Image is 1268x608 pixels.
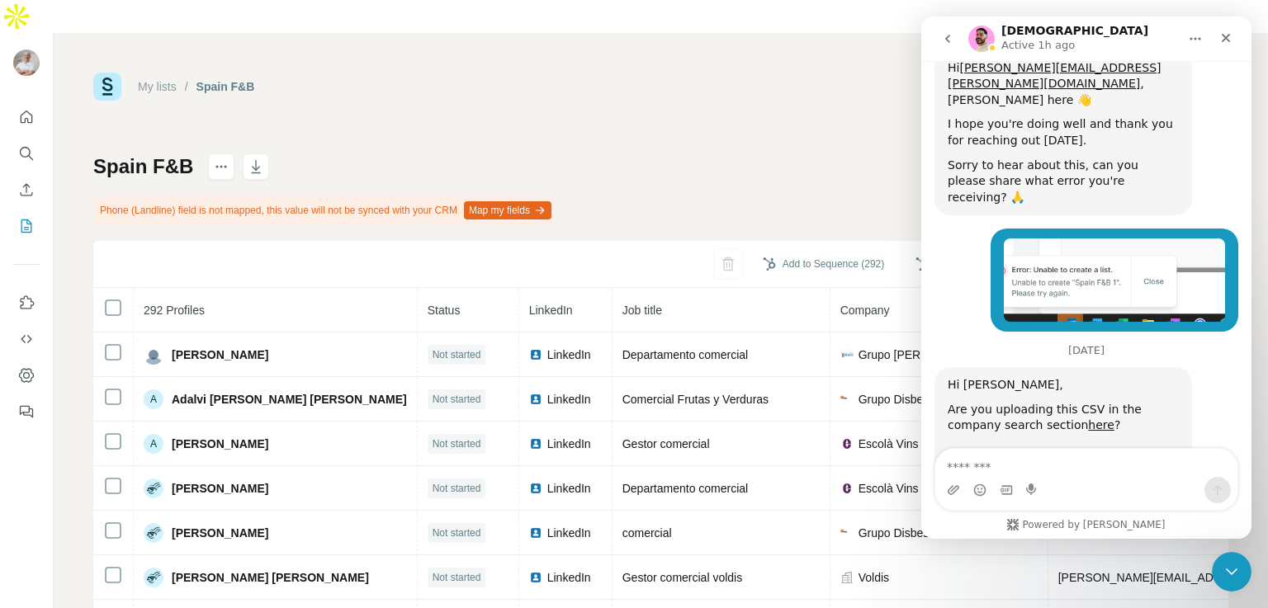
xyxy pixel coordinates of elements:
div: Are you uploading this CSV in the company search section ? [26,385,258,417]
button: My lists [13,211,40,241]
div: Spain F&B [196,78,255,95]
img: Avatar [13,49,40,76]
span: [PERSON_NAME] [PERSON_NAME] [172,569,369,586]
span: [PERSON_NAME] [172,346,268,363]
div: Hi [PERSON_NAME], [26,361,258,377]
button: Start recording [105,467,118,480]
img: company-logo [840,393,854,406]
button: Dashboard [13,361,40,390]
button: Use Surfe on LinkedIn [13,288,40,318]
img: LinkedIn logo [529,393,542,406]
span: Company [840,304,890,317]
span: Departamento comercial [622,482,749,495]
button: Upload attachment [26,467,39,480]
textarea: Message… [14,432,316,460]
div: A [144,434,163,454]
span: LinkedIn [547,569,591,586]
img: Surfe Logo [93,73,121,101]
span: LinkedIn [547,480,591,497]
h1: Spain F&B [93,153,193,180]
img: company-logo [840,437,854,450]
img: Avatar [144,478,163,498]
div: Christian says… [13,351,317,604]
img: LinkedIn logo [529,482,542,495]
img: Avatar [144,345,163,365]
img: LinkedIn logo [529,437,542,450]
a: My lists [138,80,177,93]
span: Gestor comercial voldis [622,571,743,584]
span: Not started [433,481,481,496]
iframe: Intercom live chat [921,16,1251,539]
iframe: Intercom live chat [1212,552,1251,592]
img: company-logo [840,526,854,540]
span: Not started [433,526,481,540]
img: LinkedIn logo [529,348,542,361]
span: Departamento comercial [622,348,749,361]
span: [PERSON_NAME] [172,480,268,497]
span: Voldis [859,569,889,586]
span: Not started [433,347,481,362]
img: company-logo [840,348,854,361]
span: Adalvi [PERSON_NAME] [PERSON_NAME] [172,391,407,408]
span: Gestor comercial [622,437,710,450]
button: Emoji picker [52,467,65,480]
button: Feedback [13,397,40,427]
div: Phone (Landline) field is not mapped, this value will not be synced with your CRM [93,196,555,224]
img: Avatar [144,568,163,587]
img: LinkedIn logo [529,571,542,584]
button: Use Surfe API [13,324,40,354]
span: Status [428,304,461,317]
button: Gif picker [78,467,92,480]
button: actions [208,153,234,180]
span: Comercial Frutas y Verduras [622,393,769,406]
button: Quick start [13,102,40,132]
span: Not started [433,436,481,451]
button: Add to Sequence (292) [751,252,896,276]
span: 292 Profiles [144,304,205,317]
img: LinkedIn logo [529,526,542,540]
span: LinkedIn [547,436,591,452]
div: A [144,389,163,409]
a: here [167,402,193,415]
button: Sync all to HubSpot (292) [904,252,1060,276]
span: LinkedIn [529,304,573,317]
span: LinkedIn [547,525,591,541]
span: Not started [433,392,481,407]
span: [PERSON_NAME] [172,436,268,452]
div: Hi [PERSON_NAME],Are you uploading this CSV in the company search sectionhere? [13,351,271,568]
span: comercial [622,526,672,540]
button: Enrich CSV [13,175,40,205]
img: Avatar [144,523,163,543]
span: Not started [433,570,481,585]
span: Grupo Disbesa [859,525,935,541]
button: Map my fields [464,201,551,219]
button: Search [13,139,40,168]
li: / [185,78,188,95]
span: Job title [622,304,662,317]
span: LinkedIn [547,391,591,408]
span: Escolà Vins i Destil·lats [859,480,977,497]
span: LinkedIn [547,346,591,363]
span: Grupo [PERSON_NAME] [859,346,989,363]
img: company-logo [840,482,854,495]
span: [PERSON_NAME] [172,525,268,541]
span: Escolà Vins i Destil·lats [859,436,977,452]
span: Grupo Disbesa [859,391,935,408]
button: Send a message… [283,460,310,487]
